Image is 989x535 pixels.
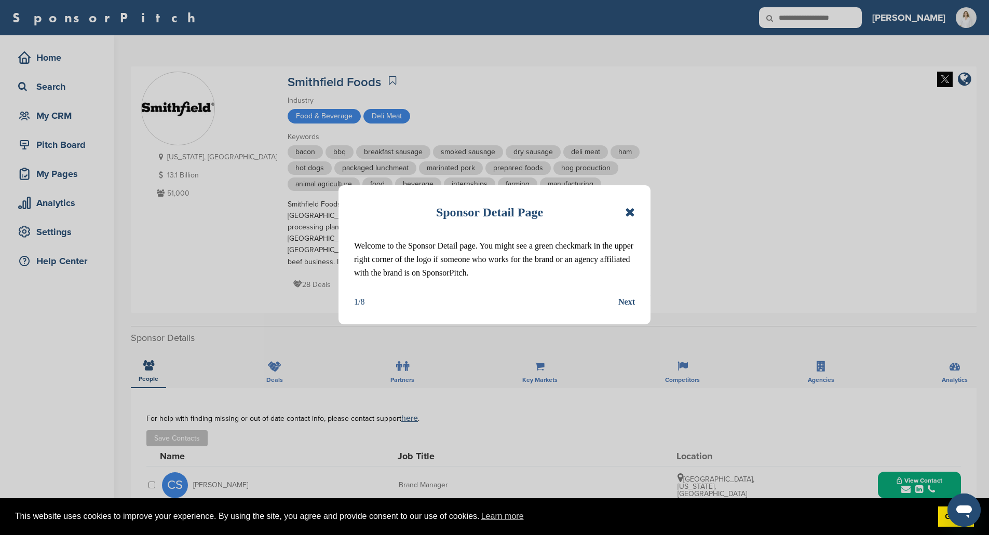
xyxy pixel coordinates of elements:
div: 1/8 [354,295,364,309]
p: Welcome to the Sponsor Detail page. You might see a green checkmark in the upper right corner of ... [354,239,635,280]
span: This website uses cookies to improve your experience. By using the site, you agree and provide co... [15,509,930,524]
h1: Sponsor Detail Page [436,201,543,224]
a: learn more about cookies [480,509,525,524]
button: Next [618,295,635,309]
iframe: Button to launch messaging window [947,493,981,527]
a: dismiss cookie message [938,506,974,527]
